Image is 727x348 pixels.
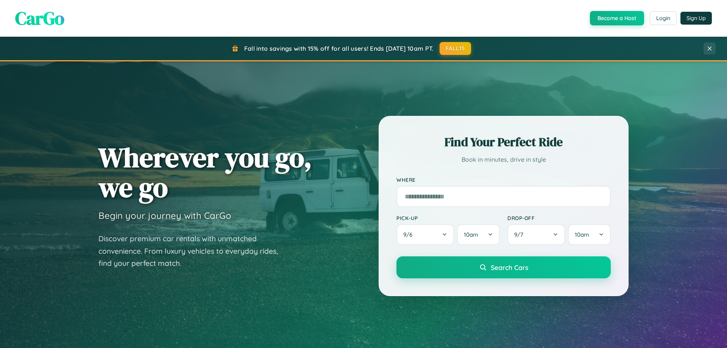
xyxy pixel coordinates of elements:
[98,142,312,202] h1: Wherever you go, we go
[396,154,611,165] p: Book in minutes, drive in style
[491,263,528,272] span: Search Cars
[575,231,589,238] span: 10am
[650,11,677,25] button: Login
[396,256,611,278] button: Search Cars
[590,11,644,25] button: Become a Host
[507,215,611,221] label: Drop-off
[680,12,712,25] button: Sign Up
[396,176,611,183] label: Where
[568,224,611,245] button: 10am
[403,231,416,238] span: 9 / 6
[507,224,565,245] button: 9/7
[396,215,500,221] label: Pick-up
[396,134,611,150] h2: Find Your Perfect Ride
[514,231,527,238] span: 9 / 7
[98,233,288,270] p: Discover premium car rentals with unmatched convenience. From luxury vehicles to everyday rides, ...
[396,224,454,245] button: 9/6
[440,42,471,55] button: FALL15
[244,45,434,52] span: Fall into savings with 15% off for all users! Ends [DATE] 10am PT.
[98,210,231,221] h3: Begin your journey with CarGo
[457,224,500,245] button: 10am
[15,6,64,31] span: CarGo
[464,231,478,238] span: 10am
